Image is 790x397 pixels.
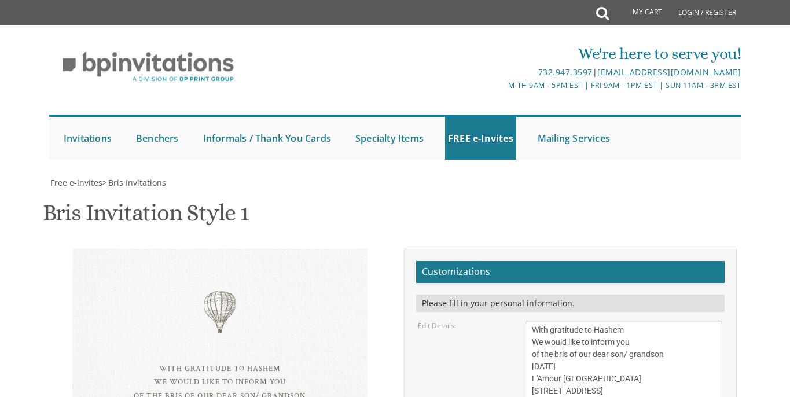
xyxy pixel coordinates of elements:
[61,117,115,160] a: Invitations
[535,117,613,160] a: Mailing Services
[741,351,778,385] iframe: chat widget
[108,177,166,188] span: Bris Invitations
[280,42,741,65] div: We're here to serve you!
[416,261,725,283] h2: Customizations
[445,117,516,160] a: FREE e-Invites
[133,117,182,160] a: Benchers
[43,200,249,234] h1: Bris Invitation Style 1
[418,321,456,330] label: Edit Details:
[280,65,741,79] div: |
[352,117,427,160] a: Specialty Items
[50,177,102,188] span: Free e-Invites
[49,43,248,91] img: BP Invitation Loft
[608,1,670,24] a: My Cart
[200,117,334,160] a: Informals / Thank You Cards
[107,177,166,188] a: Bris Invitations
[280,79,741,91] div: M-Th 9am - 5pm EST | Fri 9am - 1pm EST | Sun 11am - 3pm EST
[102,177,166,188] span: >
[49,177,102,188] a: Free e-Invites
[416,295,725,312] div: Please fill in your personal information.
[538,67,593,78] a: 732.947.3597
[597,67,741,78] a: [EMAIL_ADDRESS][DOMAIN_NAME]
